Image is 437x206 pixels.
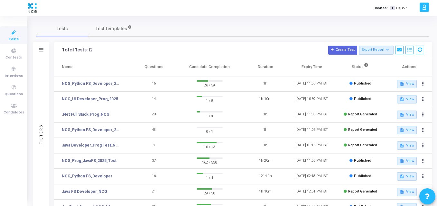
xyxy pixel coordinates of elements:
[289,92,335,107] td: [DATE] 10:59 PM IST
[131,153,177,169] td: 37
[400,82,404,86] mat-icon: description
[62,112,109,117] a: .Net Full Stack_Prog_NCG
[289,138,335,153] td: [DATE] 01:15 PM IST
[5,92,23,97] span: Questions
[197,174,223,181] span: 1 / 4
[62,158,116,164] a: NCG_Prog_JavaFS_2025_Test
[197,159,223,165] span: 162 / 330
[242,107,289,122] td: 1h
[131,184,177,200] td: 21
[289,169,335,184] td: [DATE] 02:18 PM IST
[397,157,417,165] button: View
[397,126,417,134] button: View
[348,112,377,116] span: Report Generated
[177,58,242,76] th: Candidate Completion
[397,80,417,88] button: View
[38,99,44,169] div: Filters
[397,141,417,150] button: View
[242,138,289,153] td: 1h
[197,128,223,134] span: 0 / 1
[400,143,404,148] mat-icon: description
[348,143,377,147] span: Report Generated
[359,46,394,55] button: Export Report
[5,55,22,60] span: Contests
[96,25,127,32] span: Test Templates
[397,188,417,196] button: View
[131,107,177,122] td: 23
[62,96,118,102] a: NCG_UI Developer_Prog_2025
[131,58,177,76] th: Questions
[197,190,223,196] span: 29 / 50
[354,81,371,85] span: Published
[400,128,404,132] mat-icon: description
[242,184,289,200] td: 1h 10m
[400,190,404,194] mat-icon: description
[397,111,417,119] button: View
[62,189,107,194] a: Java FS Developer_NCG
[348,189,377,193] span: Report Generated
[289,184,335,200] td: [DATE] 12:51 PM IST
[397,95,417,103] button: View
[289,153,335,169] td: [DATE] 11:55 PM IST
[335,58,386,76] th: Status
[57,25,68,32] span: Tests
[197,97,223,103] span: 1 / 5
[62,81,121,86] a: NCG_Python FS_Developer_2025
[62,48,93,53] div: Total Tests: 12
[375,5,388,11] label: Invites:
[348,128,377,132] span: Report Generated
[400,112,404,117] mat-icon: description
[131,122,177,138] td: 48
[4,110,24,115] span: Candidates
[242,169,289,184] td: 121d 1h
[354,174,371,178] span: Published
[131,76,177,92] td: 16
[197,112,223,119] span: 1 / 8
[242,58,289,76] th: Duration
[131,138,177,153] td: 8
[197,82,223,88] span: 26 / 59
[197,143,223,150] span: 10 / 13
[26,2,38,14] img: logo
[54,58,131,76] th: Name
[131,92,177,107] td: 14
[354,158,371,163] span: Published
[328,46,357,55] button: Create Test
[242,122,289,138] td: 1h
[400,97,404,102] mat-icon: description
[62,127,121,133] a: NCG_Python FS_Developer_2025
[62,173,112,179] a: NCG_Python FS_Developer
[242,153,289,169] td: 1h 20m
[400,174,404,179] mat-icon: description
[131,169,177,184] td: 16
[289,58,335,76] th: Expiry Time
[242,76,289,92] td: 1h
[289,122,335,138] td: [DATE] 11:03 PM IST
[5,73,23,79] span: Interviews
[396,5,407,11] span: 0/857
[354,97,371,101] span: Published
[289,107,335,122] td: [DATE] 11:35 PM IST
[386,58,432,76] th: Actions
[62,142,121,148] a: Java Developer_Prog Test_NCG
[242,92,289,107] td: 1h 10m
[289,76,335,92] td: [DATE] 11:53 PM IST
[390,6,395,11] span: T
[400,159,404,163] mat-icon: description
[397,172,417,181] button: View
[9,37,19,42] span: Tests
